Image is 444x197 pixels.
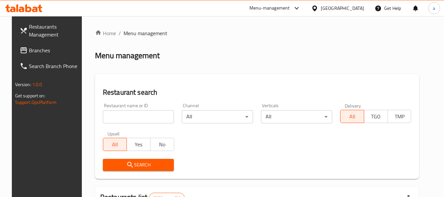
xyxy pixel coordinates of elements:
[15,98,57,107] a: Support.OpsPlatform
[153,140,172,149] span: No
[150,138,174,151] button: No
[15,80,31,89] span: Version:
[127,138,151,151] button: Yes
[345,103,361,108] label: Delivery
[129,140,148,149] span: Yes
[29,46,81,54] span: Branches
[343,112,362,121] span: All
[106,140,124,149] span: All
[249,4,290,12] div: Menu-management
[103,110,174,123] input: Search for restaurant name or ID..
[390,112,409,121] span: TMP
[321,5,364,12] div: [GEOGRAPHIC_DATA]
[367,112,385,121] span: TGO
[119,29,121,37] li: /
[95,50,160,61] h2: Menu management
[124,29,167,37] span: Menu management
[32,80,42,89] span: 1.0.0
[14,58,86,74] a: Search Branch Phone
[364,110,388,123] button: TGO
[103,159,174,171] button: Search
[14,42,86,58] a: Branches
[95,29,419,37] nav: breadcrumb
[261,110,332,123] div: All
[340,110,364,123] button: All
[107,131,120,136] label: Upsell
[387,110,411,123] button: TMP
[103,138,127,151] button: All
[29,62,81,70] span: Search Branch Phone
[182,110,253,123] div: All
[29,23,81,38] span: Restaurants Management
[108,161,169,169] span: Search
[433,5,435,12] span: a
[103,87,411,97] h2: Restaurant search
[95,29,116,37] a: Home
[14,19,86,42] a: Restaurants Management
[15,91,45,100] span: Get support on:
